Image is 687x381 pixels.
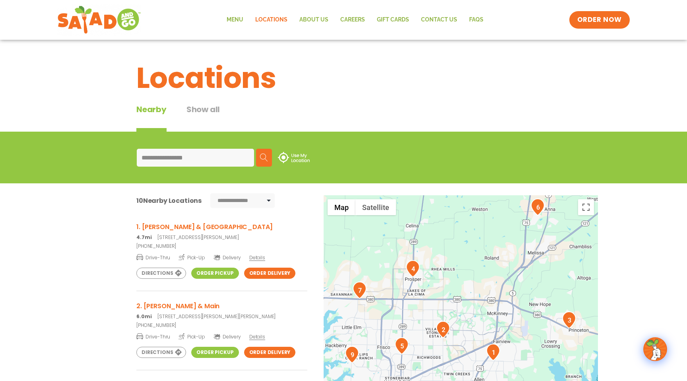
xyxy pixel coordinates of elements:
[577,15,622,25] span: ORDER NOW
[395,337,409,354] div: 5
[278,152,310,163] img: use-location.svg
[345,346,359,363] div: 9
[293,11,334,29] a: About Us
[244,268,296,279] a: Order Delivery
[221,11,249,29] a: Menu
[415,11,463,29] a: Contact Us
[136,103,240,132] div: Tabbed content
[578,199,594,215] button: Toggle fullscreen view
[486,344,500,361] div: 1
[136,330,307,340] a: Drive-Thru Pick-Up Delivery Details
[353,282,367,299] div: 7
[57,4,141,36] img: new-SAG-logo-768×292
[136,222,307,241] a: 1. [PERSON_NAME] & [GEOGRAPHIC_DATA] 4.7mi[STREET_ADDRESS][PERSON_NAME]
[136,222,307,232] h3: 1. [PERSON_NAME] & [GEOGRAPHIC_DATA]
[355,199,396,215] button: Show satellite imagery
[136,301,307,311] h3: 2. [PERSON_NAME] & Main
[136,243,307,250] a: [PHONE_NUMBER]
[136,313,307,320] p: [STREET_ADDRESS][PERSON_NAME][PERSON_NAME]
[249,11,293,29] a: Locations
[136,313,151,320] strong: 6.0mi
[463,11,489,29] a: FAQs
[136,251,307,261] a: Drive-Thru Pick-Up Delivery Details
[531,198,545,216] div: 6
[328,199,355,215] button: Show street map
[186,103,220,132] button: Show all
[221,11,489,29] nav: Menu
[136,301,307,320] a: 2. [PERSON_NAME] & Main 6.0mi[STREET_ADDRESS][PERSON_NAME][PERSON_NAME]
[136,234,151,241] strong: 4.7mi
[136,234,307,241] p: [STREET_ADDRESS][PERSON_NAME]
[334,11,371,29] a: Careers
[179,253,205,261] span: Pick-Up
[136,196,143,205] span: 10
[136,56,551,99] h1: Locations
[136,347,186,358] a: Directions
[213,254,241,261] span: Delivery
[406,260,420,277] div: 4
[136,196,202,206] div: Nearby Locations
[136,332,170,340] span: Drive-Thru
[244,347,296,358] a: Order Delivery
[249,333,265,340] span: Details
[136,103,167,132] div: Nearby
[260,154,268,161] img: search.svg
[191,268,239,279] a: Order Pickup
[179,332,205,340] span: Pick-Up
[569,11,630,29] a: ORDER NOW
[644,338,666,360] img: wpChatIcon
[249,254,265,261] span: Details
[191,347,239,358] a: Order Pickup
[136,268,186,279] a: Directions
[136,253,170,261] span: Drive-Thru
[436,321,450,338] div: 2
[213,333,241,340] span: Delivery
[371,11,415,29] a: GIFT CARDS
[562,311,576,329] div: 3
[136,322,307,329] a: [PHONE_NUMBER]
